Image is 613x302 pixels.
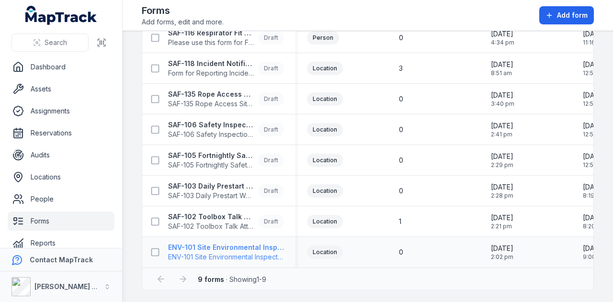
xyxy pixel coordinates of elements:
[307,62,343,75] div: Location
[583,244,606,253] span: [DATE]
[168,28,254,38] strong: SAF-116 Respirator Fit Test - Silica and Asbestos Awareness
[25,6,97,25] a: MapTrack
[583,60,608,77] time: 10/09/2025, 12:57:09 pm
[491,69,513,77] span: 8:51 am
[583,161,608,169] span: 12:58 pm
[168,222,254,231] span: SAF-102 Toolbox Talk Attendance
[307,184,343,198] div: Location
[307,123,343,136] div: Location
[491,100,514,108] span: 3:40 pm
[491,161,513,169] span: 2:29 pm
[168,59,254,68] strong: SAF-118 Incident Notification Form
[168,151,254,160] strong: SAF-105 Fortnightly Safety Inspection (Yard)
[168,38,254,47] span: Please use this form for Fit respiratory test declaration
[491,223,513,230] span: 2:21 pm
[258,123,284,136] div: Draft
[583,152,608,169] time: 10/09/2025, 12:58:01 pm
[168,212,254,222] strong: SAF-102 Toolbox Talk Attendance
[142,17,224,27] span: Add forms, edit and more.
[583,39,605,46] span: 11:16 am
[142,4,224,17] h2: Forms
[168,120,284,139] a: SAF-106 Safety Inspection ( Site - Weekly )SAF-106 Safety Inspection ( Site - Weekly )Draft
[168,28,284,47] a: SAF-116 Respirator Fit Test - Silica and Asbestos AwarenessPlease use this form for Fit respirato...
[583,223,605,230] span: 8:20 am
[168,160,254,170] span: SAF-105 Fortnightly Safety Inspection (Yard)
[491,152,513,161] span: [DATE]
[583,192,605,200] span: 8:19 am
[399,64,403,73] span: 3
[491,192,513,200] span: 2:28 pm
[258,62,284,75] div: Draft
[168,89,284,109] a: SAF-135 Rope Access Site InspectionSAF-135 Rope Access Site InspectionDraft
[491,90,514,100] span: [DATE]
[168,212,284,231] a: SAF-102 Toolbox Talk AttendanceSAF-102 Toolbox Talk AttendanceDraft
[491,90,514,108] time: 02/06/2025, 3:40:39 pm
[30,256,93,264] strong: Contact MapTrack
[583,60,608,69] span: [DATE]
[491,182,513,192] span: [DATE]
[491,60,513,77] time: 14/08/2025, 8:51:45 am
[8,234,114,253] a: Reports
[491,244,513,261] time: 02/06/2025, 2:02:08 pm
[168,181,284,201] a: SAF-103 Daily Prestart Work Briefing Attendance RegisterSAF-103 Daily Prestart Work Briefing Atte...
[491,213,513,223] span: [DATE]
[34,282,113,291] strong: [PERSON_NAME] Group
[583,29,605,46] time: 10/09/2025, 11:16:36 am
[399,125,403,134] span: 0
[168,130,254,139] span: SAF-106 Safety Inspection ( Site - Weekly )
[539,6,594,24] button: Add form
[8,168,114,187] a: Locations
[491,121,513,131] span: [DATE]
[491,152,513,169] time: 02/06/2025, 2:29:59 pm
[583,121,608,138] time: 10/09/2025, 12:57:19 pm
[583,213,605,230] time: 09/09/2025, 8:20:12 am
[491,253,513,261] span: 2:02 pm
[258,154,284,167] div: Draft
[168,68,254,78] span: Form for Reporting Incidents
[168,243,284,252] strong: ENV-101 Site Environmental Inspection
[583,131,608,138] span: 12:57 pm
[168,89,254,99] strong: SAF-135 Rope Access Site Inspection
[168,191,254,201] span: SAF-103 Daily Prestart Work Briefing Attendance Register
[399,94,403,104] span: 0
[399,186,403,196] span: 0
[168,243,284,262] a: ENV-101 Site Environmental InspectionENV-101 Site Environmental Inspection
[8,190,114,209] a: People
[307,215,343,228] div: Location
[583,253,606,261] span: 9:00 am
[583,90,608,100] span: [DATE]
[8,212,114,231] a: Forms
[168,99,254,109] span: SAF-135 Rope Access Site Inspection
[8,79,114,99] a: Assets
[583,121,608,131] span: [DATE]
[583,182,605,200] time: 09/09/2025, 8:19:15 am
[583,152,608,161] span: [DATE]
[557,11,588,20] span: Add form
[168,120,254,130] strong: SAF-106 Safety Inspection ( Site - Weekly )
[8,101,114,121] a: Assignments
[307,154,343,167] div: Location
[491,182,513,200] time: 02/06/2025, 2:28:30 pm
[258,31,284,45] div: Draft
[399,156,403,165] span: 0
[198,275,224,283] strong: 9 forms
[168,151,284,170] a: SAF-105 Fortnightly Safety Inspection (Yard)SAF-105 Fortnightly Safety Inspection (Yard)Draft
[307,246,343,259] div: Location
[491,39,514,46] span: 4:34 pm
[8,145,114,165] a: Audits
[399,217,401,226] span: 1
[583,29,605,39] span: [DATE]
[491,29,514,39] span: [DATE]
[258,92,284,106] div: Draft
[399,33,403,43] span: 0
[583,69,608,77] span: 12:57 pm
[491,244,513,253] span: [DATE]
[307,92,343,106] div: Location
[168,181,254,191] strong: SAF-103 Daily Prestart Work Briefing Attendance Register
[198,275,266,283] span: · Showing 1 - 9
[491,131,513,138] span: 2:41 pm
[491,60,513,69] span: [DATE]
[583,100,608,108] span: 12:56 pm
[583,182,605,192] span: [DATE]
[258,184,284,198] div: Draft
